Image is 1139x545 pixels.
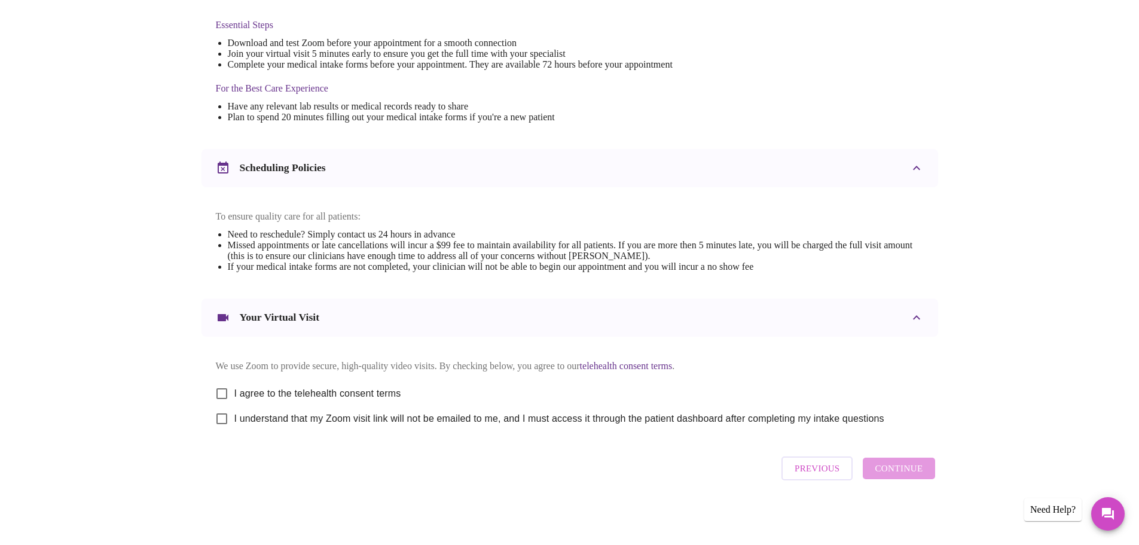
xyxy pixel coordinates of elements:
h3: Your Virtual Visit [240,311,320,324]
li: Join your virtual visit 5 minutes early to ensure you get the full time with your specialist [228,48,673,59]
li: If your medical intake forms are not completed, your clinician will not be able to begin our appo... [228,261,924,272]
a: telehealth consent terms [580,361,673,371]
button: Messages [1091,497,1125,531]
div: Scheduling Policies [201,149,938,187]
div: Your Virtual Visit [201,299,938,337]
h4: Essential Steps [216,20,673,31]
div: Need Help? [1024,498,1082,521]
li: Need to reschedule? Simply contact us 24 hours in advance [228,229,924,240]
p: We use Zoom to provide secure, high-quality video visits. By checking below, you agree to our . [216,361,924,372]
li: Missed appointments or late cancellations will incur a $99 fee to maintain availability for all p... [228,240,924,261]
button: Previous [781,456,853,480]
li: Download and test Zoom before your appointment for a smooth connection [228,38,673,48]
span: Previous [795,461,839,476]
li: Have any relevant lab results or medical records ready to share [228,101,673,112]
span: I understand that my Zoom visit link will not be emailed to me, and I must access it through the ... [234,412,884,426]
span: I agree to the telehealth consent terms [234,386,401,401]
li: Plan to spend 20 minutes filling out your medical intake forms if you're a new patient [228,112,673,123]
p: To ensure quality care for all patients: [216,211,924,222]
h3: Scheduling Policies [240,162,326,174]
li: Complete your medical intake forms before your appointment. They are available 72 hours before yo... [228,59,673,70]
h4: For the Best Care Experience [216,83,673,94]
